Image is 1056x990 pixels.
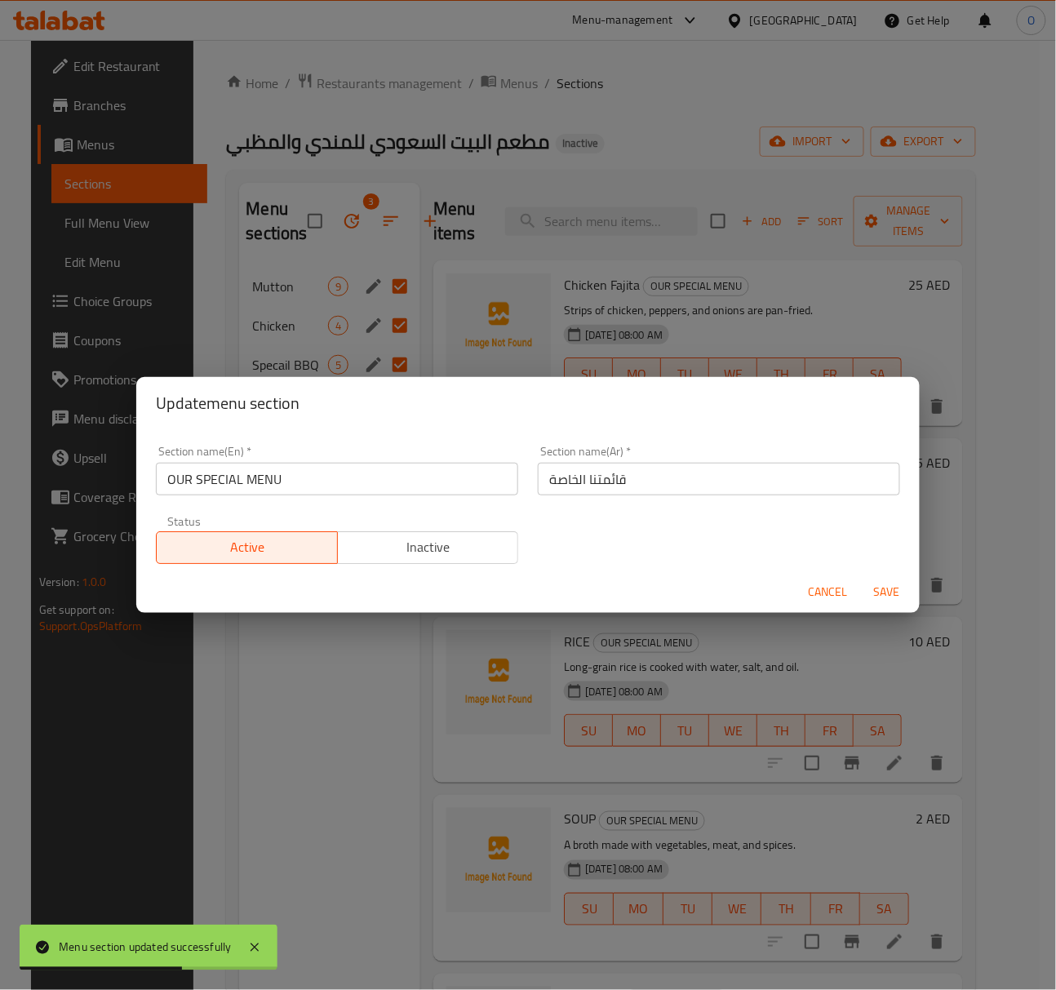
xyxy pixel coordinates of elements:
[163,535,331,559] span: Active
[809,582,848,602] span: Cancel
[156,390,900,416] h2: Update menu section
[867,582,907,602] span: Save
[337,531,519,564] button: Inactive
[861,577,913,607] button: Save
[59,939,232,957] div: Menu section updated successfully
[156,463,518,495] input: Please enter section name(en)
[156,531,338,564] button: Active
[802,577,854,607] button: Cancel
[538,463,900,495] input: Please enter section name(ar)
[344,535,512,559] span: Inactive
